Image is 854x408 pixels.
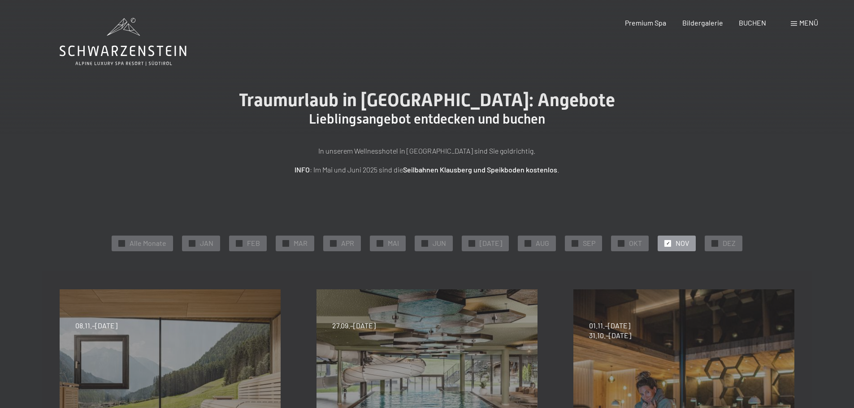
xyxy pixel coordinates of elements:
[341,238,354,248] span: APR
[388,238,399,248] span: MAI
[238,240,241,246] span: ✓
[294,238,308,248] span: MAR
[526,240,530,246] span: ✓
[332,321,376,331] span: 27.09.–[DATE]
[332,240,335,246] span: ✓
[676,238,689,248] span: NOV
[629,238,642,248] span: OKT
[203,164,651,176] p: : Im Mai und Juni 2025 sind die .
[583,238,595,248] span: SEP
[378,240,382,246] span: ✓
[423,240,427,246] span: ✓
[739,18,766,27] a: BUCHEN
[620,240,623,246] span: ✓
[191,240,194,246] span: ✓
[799,18,818,27] span: Menü
[723,238,736,248] span: DEZ
[284,240,288,246] span: ✓
[433,238,446,248] span: JUN
[130,238,166,248] span: Alle Monate
[120,240,124,246] span: ✓
[239,90,615,111] span: Traumurlaub in [GEOGRAPHIC_DATA]: Angebote
[470,240,474,246] span: ✓
[589,331,631,340] span: 31.10.–[DATE]
[309,111,545,127] span: Lieblingsangebot entdecken und buchen
[666,240,670,246] span: ✓
[536,238,549,248] span: AUG
[75,321,117,331] span: 08.11.–[DATE]
[247,238,260,248] span: FEB
[200,238,213,248] span: JAN
[682,18,723,27] a: Bildergalerie
[403,165,557,174] strong: Seilbahnen Klausberg und Speikboden kostenlos
[713,240,717,246] span: ✓
[589,321,631,331] span: 01.11.–[DATE]
[295,165,310,174] strong: INFO
[573,240,577,246] span: ✓
[625,18,666,27] a: Premium Spa
[480,238,502,248] span: [DATE]
[203,145,651,157] p: In unserem Wellnesshotel in [GEOGRAPHIC_DATA] sind Sie goldrichtig.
